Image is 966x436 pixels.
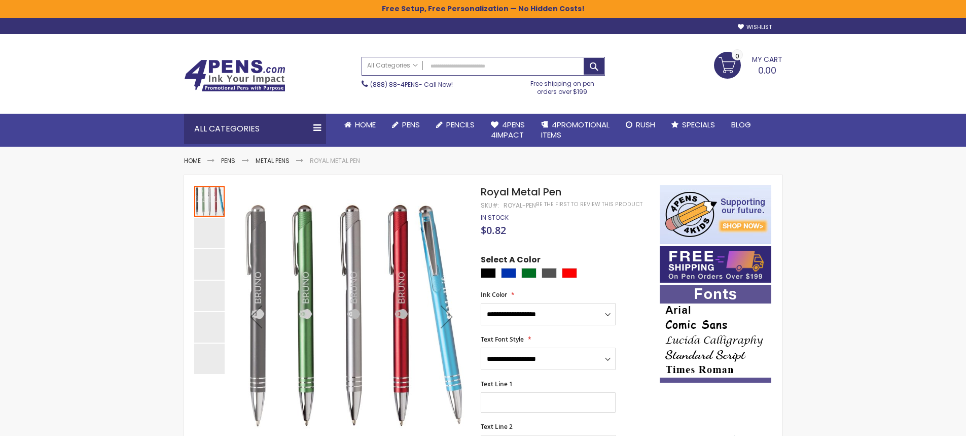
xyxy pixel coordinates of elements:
[735,51,739,61] span: 0
[660,185,771,244] img: 4pens 4 kids
[636,119,655,130] span: Rush
[336,114,384,136] a: Home
[194,280,226,311] div: Royal Metal Pen
[682,119,715,130] span: Specials
[194,217,226,248] div: Royal Metal Pen
[738,23,772,31] a: Wishlist
[660,285,771,383] img: font-personalization-examples
[723,114,759,136] a: Blog
[481,214,509,222] div: Availability
[310,157,360,165] li: Royal Metal Pen
[362,57,423,74] a: All Categories
[731,119,751,130] span: Blog
[491,119,525,140] span: 4Pens 4impact
[520,76,605,96] div: Free shipping on pen orders over $199
[481,380,513,388] span: Text Line 1
[428,114,483,136] a: Pencils
[481,290,507,299] span: Ink Color
[184,114,326,144] div: All Categories
[618,114,663,136] a: Rush
[758,64,776,77] span: 0.00
[481,268,496,278] div: Black
[194,248,226,280] div: Royal Metal Pen
[481,422,513,431] span: Text Line 2
[663,114,723,136] a: Specials
[194,343,225,374] div: Royal Metal Pen
[562,268,577,278] div: Red
[446,119,475,130] span: Pencils
[184,156,201,165] a: Home
[481,223,506,237] span: $0.82
[542,268,557,278] div: Gunmetal
[481,254,541,268] span: Select A Color
[521,268,536,278] div: Green
[370,80,419,89] a: (888) 88-4PENS
[660,246,771,283] img: Free shipping on orders over $199
[384,114,428,136] a: Pens
[481,335,524,344] span: Text Font Style
[483,114,533,147] a: 4Pens4impact
[533,114,618,147] a: 4PROMOTIONALITEMS
[481,185,561,199] span: Royal Metal Pen
[541,119,610,140] span: 4PROMOTIONAL ITEMS
[370,80,453,89] span: - Call Now!
[256,156,290,165] a: Metal Pens
[367,61,418,70] span: All Categories
[402,119,420,130] span: Pens
[221,156,235,165] a: Pens
[536,200,642,208] a: Be the first to review this product
[481,201,499,210] strong: SKU
[194,311,226,343] div: Royal Metal Pen
[504,202,536,210] div: Royal-Pen
[184,59,285,92] img: 4Pens Custom Pens and Promotional Products
[236,199,468,431] img: Royal Metal Pen
[481,213,509,222] span: In stock
[714,52,782,77] a: 0.00 0
[355,119,376,130] span: Home
[501,268,516,278] div: Blue
[194,185,226,217] div: Royal Metal Pen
